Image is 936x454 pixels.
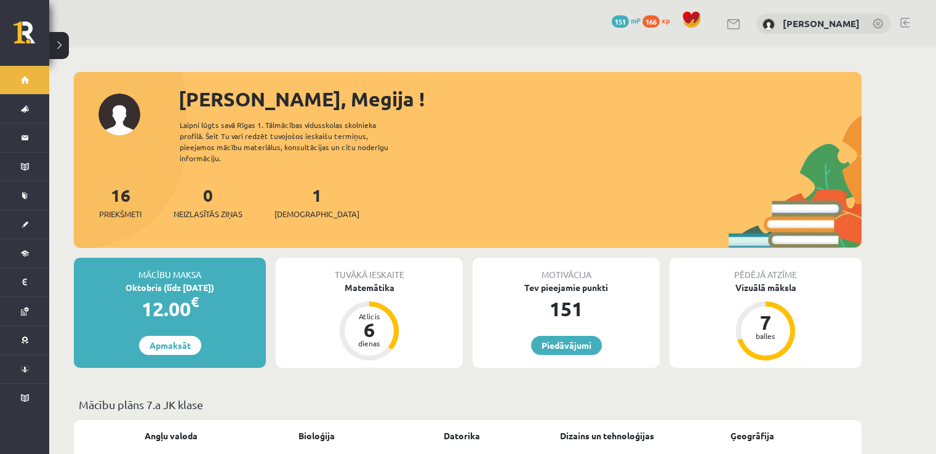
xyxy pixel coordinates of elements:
[670,258,862,281] div: Pēdējā atzīme
[783,17,860,30] a: [PERSON_NAME]
[99,184,142,220] a: 16Priekšmeti
[274,184,359,220] a: 1[DEMOGRAPHIC_DATA]
[612,15,629,28] span: 151
[351,340,388,347] div: dienas
[730,429,774,442] a: Ģeogrāfija
[351,320,388,340] div: 6
[612,15,641,25] a: 151 mP
[276,258,463,281] div: Tuvākā ieskaite
[276,281,463,362] a: Matemātika Atlicis 6 dienas
[14,22,49,52] a: Rīgas 1. Tālmācības vidusskola
[662,15,670,25] span: xp
[99,208,142,220] span: Priekšmeti
[74,258,266,281] div: Mācību maksa
[191,293,199,311] span: €
[670,281,862,362] a: Vizuālā māksla 7 balles
[276,281,463,294] div: Matemātika
[274,208,359,220] span: [DEMOGRAPHIC_DATA]
[174,208,242,220] span: Neizlasītās ziņas
[473,294,660,324] div: 151
[180,119,410,164] div: Laipni lūgts savā Rīgas 1. Tālmācības vidusskolas skolnieka profilā. Šeit Tu vari redzēt tuvojošo...
[74,281,266,294] div: Oktobris (līdz [DATE])
[178,84,862,114] div: [PERSON_NAME], Megija !
[473,258,660,281] div: Motivācija
[351,313,388,320] div: Atlicis
[642,15,660,28] span: 166
[531,336,602,355] a: Piedāvājumi
[74,294,266,324] div: 12.00
[145,429,198,442] a: Angļu valoda
[174,184,242,220] a: 0Neizlasītās ziņas
[79,396,857,413] p: Mācību plāns 7.a JK klase
[444,429,480,442] a: Datorika
[762,18,775,31] img: Megija Jaunzeme
[298,429,335,442] a: Bioloģija
[747,332,784,340] div: balles
[631,15,641,25] span: mP
[139,336,201,355] a: Apmaksāt
[560,429,654,442] a: Dizains un tehnoloģijas
[473,281,660,294] div: Tev pieejamie punkti
[670,281,862,294] div: Vizuālā māksla
[642,15,676,25] a: 166 xp
[747,313,784,332] div: 7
